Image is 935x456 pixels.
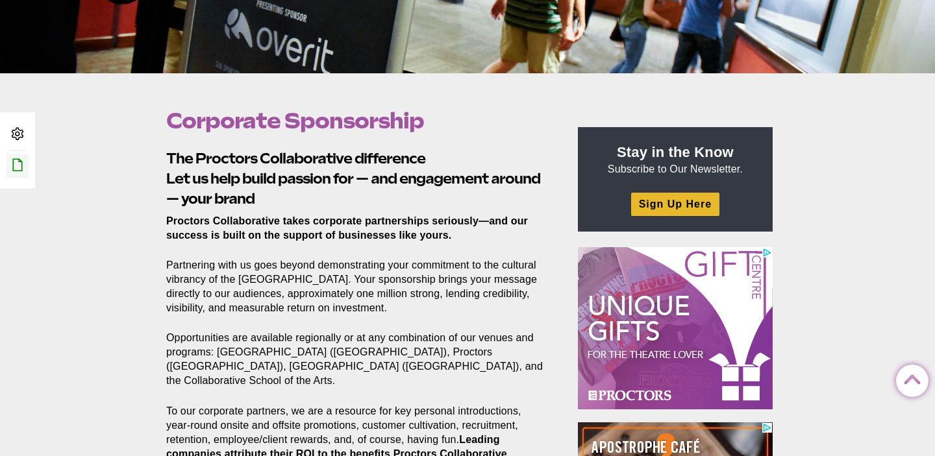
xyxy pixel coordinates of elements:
[166,150,425,167] strong: The Proctors Collaborative difference
[896,365,922,391] a: Back to Top
[631,193,719,215] a: Sign Up Here
[166,215,528,241] strong: Proctors Collaborative takes corporate partnerships seriously—and our success is built on the sup...
[578,247,773,409] iframe: Advertisement
[166,258,548,315] p: Partnering with us goes beyond demonstrating your commitment to the cultural vibrancy of the [GEO...
[6,123,29,147] a: Admin Area
[166,331,548,388] p: Opportunities are available regionally or at any combination of our venues and programs: [GEOGRAP...
[6,154,29,178] a: Edit this Post/Page
[593,143,757,176] p: Subscribe to Our Newsletter.
[617,144,734,160] strong: Stay in the Know
[166,149,548,208] h2: Let us help build passion for — and engagement around — your brand
[166,108,548,133] h1: Corporate Sponsorship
